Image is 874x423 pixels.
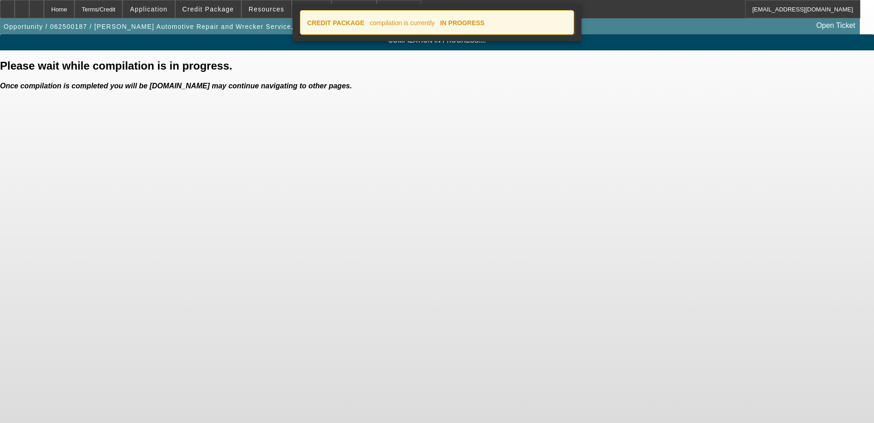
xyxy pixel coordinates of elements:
span: Resources [249,5,284,13]
span: compilation is currently [370,19,435,27]
button: Resources [242,0,291,18]
a: Open Ticket [813,18,859,33]
span: Opportunity / 062500187 / [PERSON_NAME] Automotive Repair and Wrecker Service, Inc. / [PERSON_NAME] [4,23,376,30]
button: Credit Package [176,0,241,18]
span: Credit Package [182,5,234,13]
span: Application [130,5,167,13]
button: Application [123,0,174,18]
span: Compilation in progress.... [7,37,867,44]
strong: IN PROGRESS [440,19,485,27]
strong: CREDIT PACKAGE [307,19,364,27]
